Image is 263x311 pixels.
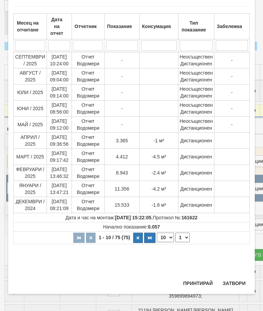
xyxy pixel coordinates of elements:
td: Отчет Водомери [72,148,104,165]
td: Неосъществен Дистанционен [178,84,214,100]
td: Дистанционен [178,132,214,148]
b: Тип показание [181,20,206,33]
td: Отчет Водомери [72,84,104,100]
td: [DATE] 09:12:00 [47,116,72,132]
td: Отчет Водомери [72,68,104,84]
td: Отчет Водомери [72,116,104,132]
b: Забележка [217,24,242,29]
td: Неосъществен Дистанционен [178,100,214,116]
th: Месец на отчитане: No sort applied, activate to apply an ascending sort [14,13,47,39]
td: Дистанционен [178,148,214,165]
span: -2.4 м³ [152,170,166,176]
span: 3.365 [116,138,128,143]
td: Отчет Водомери [72,100,104,116]
select: Страница номер [175,233,190,242]
th: Забележка: No sort applied, activate to apply an ascending sort [214,13,249,39]
th: Дата на отчет: No sort applied, activate to apply an ascending sort [47,13,72,39]
th: Показание: No sort applied, activate to apply an ascending sort [104,13,139,39]
td: [DATE] 13:46:32 [47,165,72,181]
button: Затвори [218,278,250,289]
span: 15.533 [115,202,129,208]
th: Тип показание: No sort applied, activate to apply an ascending sort [178,13,214,39]
button: Принтирай [179,278,217,289]
span: -1 м³ [153,138,164,143]
td: ЮНИ / 2025 [14,100,47,116]
th: Консумация: No sort applied, activate to apply an ascending sort [139,13,178,39]
td: [DATE] 09:36:56 [47,132,72,148]
span: 4.412 [116,154,128,159]
strong: 161622 [181,215,198,220]
td: [DATE] 13:47:21 [47,181,72,197]
button: Следваща страница [133,233,143,243]
span: - [231,106,233,111]
span: 8.943 [116,170,128,176]
td: [DATE] 09:14:00 [47,84,72,100]
td: ФЕВРУАРИ / 2025 [14,165,47,181]
span: 1 - 10 / 75 (75) [97,235,132,240]
td: ДЕКЕМВРИ / 2024 [14,197,47,213]
td: , [14,213,250,222]
span: -1.6 м³ [152,202,166,208]
td: Отчет Водомери [72,197,104,213]
td: [DATE] 08:21:09 [47,197,72,213]
span: Протокол №: [153,215,198,220]
select: Брой редове на страница [157,233,174,242]
button: Първа страница [73,233,85,243]
span: - [121,57,123,63]
b: Показание [107,24,132,29]
td: АПРИЛ / 2025 [14,132,47,148]
button: Предишна страница [86,233,96,243]
b: Месец на отчитане [17,20,39,33]
td: Отчет Водомери [72,132,104,148]
td: Неосъществен Дистанционен [178,52,214,68]
button: Последна страница [144,233,155,243]
td: Неосъществен Дистанционен [178,116,214,132]
td: Дистанционен [178,197,214,213]
td: МАЙ / 2025 [14,116,47,132]
span: - [121,74,123,79]
td: ЮЛИ / 2025 [14,84,47,100]
span: - [121,106,123,111]
td: СЕПТЕМВРИ / 2025 [14,52,47,68]
td: ЯНУАРИ / 2025 [14,181,47,197]
td: [DATE] 09:17:42 [47,148,72,165]
td: [DATE] 09:04:00 [47,68,72,84]
td: Неосъществен Дистанционен [178,68,214,84]
strong: 0.057 [148,224,160,230]
span: -4.2 м³ [152,186,166,192]
td: [DATE] 10:24:00 [47,52,72,68]
td: Дистанционен [178,181,214,197]
b: Дата на отчет [50,17,63,36]
td: Отчет Водомери [72,52,104,68]
span: Дата и час на монтаж: [65,215,151,220]
b: Отчетник [75,24,97,29]
span: - [231,74,233,79]
span: 11.356 [115,186,129,192]
td: Дистанционен [178,165,214,181]
td: АВГУСТ / 2025 [14,68,47,84]
span: -4.5 м³ [152,154,166,159]
span: - [231,90,233,95]
td: Отчет Водомери [72,181,104,197]
th: Отчетник: No sort applied, activate to apply an ascending sort [72,13,104,39]
span: - [121,122,123,127]
span: - [231,122,233,127]
td: МАРТ / 2025 [14,148,47,165]
span: - [121,90,123,95]
b: Консумация [142,24,171,29]
strong: [DATE] 15:22:05 [115,215,151,220]
span: Начално показание: [103,224,160,230]
td: Отчет Водомери [72,165,104,181]
td: [DATE] 08:56:00 [47,100,72,116]
span: - [231,57,233,63]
